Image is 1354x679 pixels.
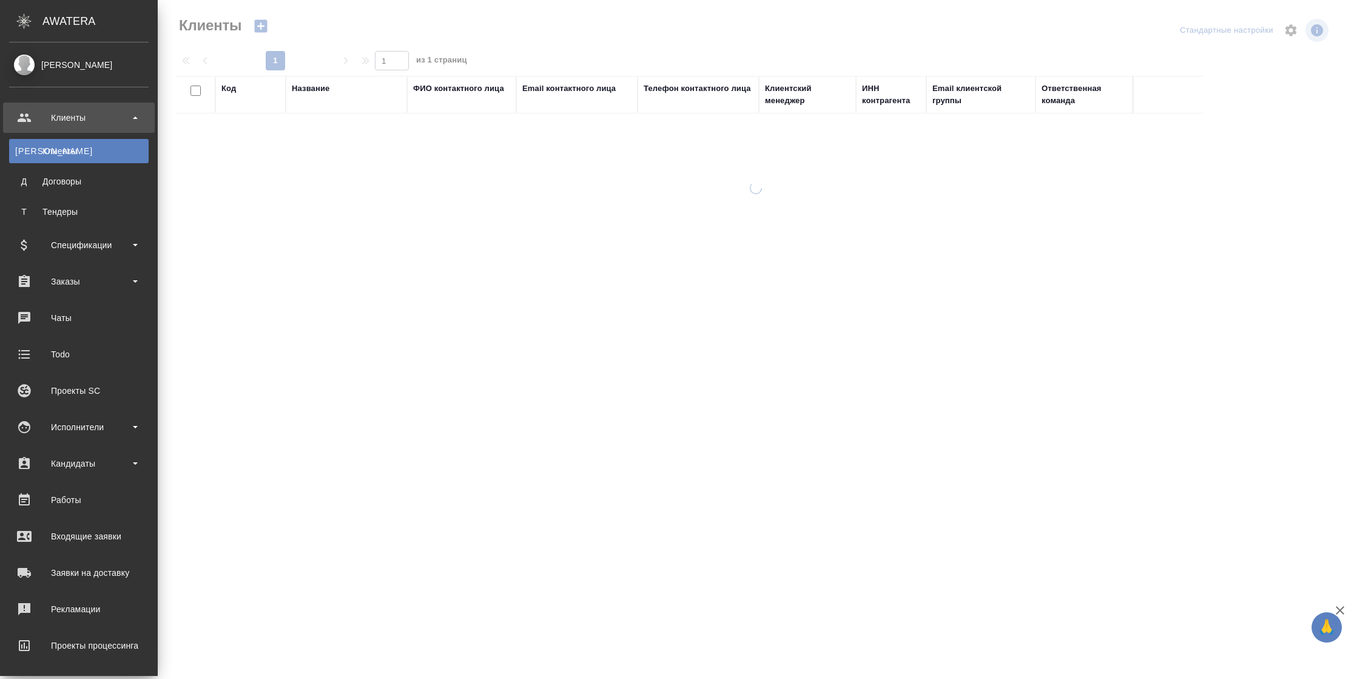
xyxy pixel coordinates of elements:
div: Входящие заявки [9,527,149,546]
div: ФИО контактного лица [413,83,504,95]
a: Проекты процессинга [3,630,155,661]
div: Код [221,83,236,95]
span: 🙏 [1316,615,1337,640]
a: Входящие заявки [3,521,155,552]
div: ИНН контрагента [862,83,920,107]
div: Телефон контактного лица [644,83,751,95]
div: Исполнители [9,418,149,436]
a: ДДоговоры [9,169,149,194]
a: Рекламации [3,594,155,624]
div: Договоры [15,175,143,187]
div: Ответственная команда [1042,83,1127,107]
div: Клиенты [9,109,149,127]
div: Работы [9,491,149,509]
div: Чаты [9,309,149,327]
a: Заявки на доставку [3,558,155,588]
div: [PERSON_NAME] [9,58,149,72]
div: Заказы [9,272,149,291]
div: Email контактного лица [522,83,616,95]
a: Работы [3,485,155,515]
div: Тендеры [15,206,143,218]
div: Проекты SC [9,382,149,400]
div: Спецификации [9,236,149,254]
div: Заявки на доставку [9,564,149,582]
div: Проекты процессинга [9,637,149,655]
div: Рекламации [9,600,149,618]
div: Email клиентской группы [932,83,1029,107]
div: Название [292,83,329,95]
a: Проекты SC [3,376,155,406]
div: Клиенты [15,145,143,157]
div: Кандидаты [9,454,149,473]
a: [PERSON_NAME]Клиенты [9,139,149,163]
a: Todo [3,339,155,370]
a: Чаты [3,303,155,333]
div: AWATERA [42,9,158,33]
a: ТТендеры [9,200,149,224]
button: 🙏 [1312,612,1342,643]
div: Todo [9,345,149,363]
div: Клиентский менеджер [765,83,850,107]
